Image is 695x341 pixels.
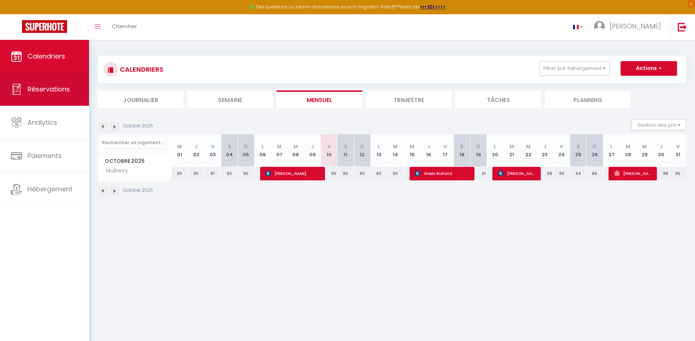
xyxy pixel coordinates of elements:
[27,85,70,94] span: Réservations
[204,134,221,167] th: 03
[27,151,62,160] span: Paiements
[420,4,446,10] strong: >>> ICI <<<<
[238,134,254,167] th: 05
[238,167,254,180] div: 80
[293,143,298,150] abbr: M
[477,143,480,150] abbr: D
[520,134,536,167] th: 22
[344,143,347,150] abbr: S
[354,167,370,180] div: 80
[570,167,586,180] div: 94
[366,90,452,108] li: Trimestre
[510,143,514,150] abbr: M
[437,134,454,167] th: 17
[494,143,496,150] abbr: L
[118,61,163,78] h3: CALENDRIERS
[328,143,331,150] abbr: V
[420,134,437,167] th: 16
[211,143,214,150] abbr: V
[460,143,463,150] abbr: S
[221,167,237,180] div: 80
[594,21,605,32] img: ...
[187,90,273,108] li: Semaine
[177,143,182,150] abbr: M
[221,134,237,167] th: 04
[288,134,304,167] th: 08
[171,134,188,167] th: 01
[321,134,337,167] th: 10
[204,167,221,180] div: 81
[311,143,314,150] abbr: J
[370,134,387,167] th: 13
[621,61,677,76] button: Actions
[337,167,354,180] div: 80
[537,167,553,180] div: 98
[553,167,570,180] div: 99
[653,167,669,180] div: 88
[244,143,248,150] abbr: D
[455,90,541,108] li: Tâches
[676,143,680,150] abbr: V
[543,143,546,150] abbr: J
[188,134,204,167] th: 02
[106,14,143,40] a: Chercher
[587,167,603,180] div: 86
[123,187,153,194] p: Octobre 2025
[337,134,354,167] th: 11
[444,143,447,150] abbr: V
[123,123,153,130] p: Octobre 2025
[387,167,404,180] div: 80
[195,143,197,150] abbr: J
[570,134,586,167] th: 25
[265,166,320,180] span: [PERSON_NAME]
[553,134,570,167] th: 24
[614,166,653,180] span: [PERSON_NAME]
[415,166,470,180] span: Green Richard
[626,143,630,150] abbr: M
[393,143,398,150] abbr: M
[678,22,687,31] img: logout
[427,143,430,150] abbr: J
[378,143,380,150] abbr: L
[102,136,167,149] input: Rechercher un logement...
[387,134,404,167] th: 14
[526,143,531,150] abbr: M
[587,134,603,167] th: 26
[99,167,132,175] span: Mulberry ·
[370,167,387,180] div: 80
[539,61,610,76] button: Filtrer par hébergement
[277,143,281,150] abbr: M
[498,166,536,180] span: [PERSON_NAME]
[503,134,520,167] th: 21
[361,143,364,150] abbr: D
[593,143,596,150] abbr: D
[404,134,420,167] th: 15
[98,90,184,108] li: Journalier
[642,143,647,150] abbr: M
[636,134,653,167] th: 29
[112,22,137,30] span: Chercher
[653,134,669,167] th: 30
[470,167,487,180] div: 91
[271,134,287,167] th: 07
[470,134,487,167] th: 19
[98,156,171,166] span: Octobre 2025
[660,143,663,150] abbr: J
[188,167,204,180] div: 80
[620,134,636,167] th: 28
[669,167,686,180] div: 85
[277,90,362,108] li: Mensuel
[603,134,620,167] th: 27
[410,143,414,150] abbr: M
[632,119,686,130] button: Gestion des prix
[254,134,271,167] th: 06
[577,143,580,150] abbr: S
[321,167,337,180] div: 80
[27,184,73,194] span: Hébergement
[304,134,321,167] th: 09
[27,52,65,61] span: Calendriers
[560,143,563,150] abbr: V
[610,143,613,150] abbr: L
[669,134,686,167] th: 31
[27,118,57,127] span: Analytics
